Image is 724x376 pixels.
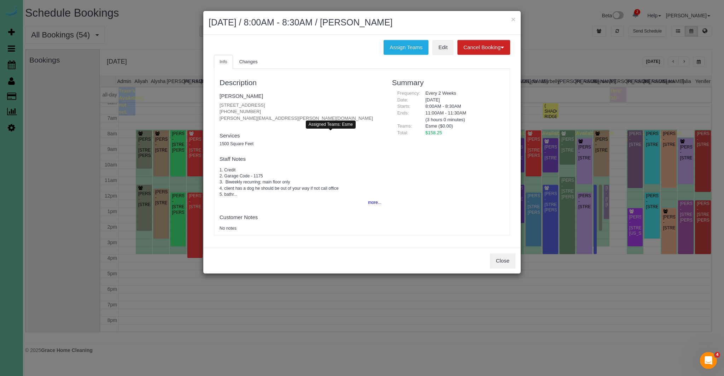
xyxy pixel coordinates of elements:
span: Starts: [397,104,411,109]
h4: Services [220,133,381,139]
button: more... [364,198,381,208]
pre: No notes [220,225,381,231]
h5: 1500 Square Feet [220,142,381,146]
a: [PERSON_NAME] [220,93,263,99]
a: Info [214,55,233,69]
span: Info [220,59,227,64]
h3: Summary [392,78,504,87]
div: 8:00AM - 8:30AM [420,103,504,110]
li: Esme ($0.00) [425,123,499,130]
div: Every 2 Weeks [420,90,504,97]
span: Frequency: [397,90,420,96]
h3: Description [220,78,381,87]
span: Changes [239,59,258,64]
button: Close [490,253,515,268]
button: Assign Teams [384,40,428,55]
h4: Customer Notes [220,215,381,221]
span: Date: [397,97,408,102]
p: [STREET_ADDRESS] [PHONE_NUMBER] [PERSON_NAME][EMAIL_ADDRESS][PERSON_NAME][DOMAIN_NAME] [220,102,381,122]
div: 11:00AM - 11:30AM (3 hours 0 minutes) [420,110,504,123]
button: Cancel Booking [457,40,510,55]
pre: 1. Credit 2. Garage Code - 1175 3. Biweekly recurring; main floor only 4. client has a dog he sho... [220,167,381,198]
button: × [511,16,515,23]
h2: [DATE] / 8:00AM - 8:30AM / [PERSON_NAME] [209,16,515,29]
a: Changes [234,55,263,69]
h4: Staff Notes [220,156,381,162]
iframe: Intercom live chat [700,352,717,369]
a: Edit [432,40,454,55]
span: 4 [714,352,720,358]
div: Assigned Teams: Esme [306,121,356,129]
span: Ends: [397,110,409,116]
div: [DATE] [420,97,504,104]
span: $158.25 [425,130,442,135]
span: Total: [397,130,408,135]
span: Teams: [397,123,412,129]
